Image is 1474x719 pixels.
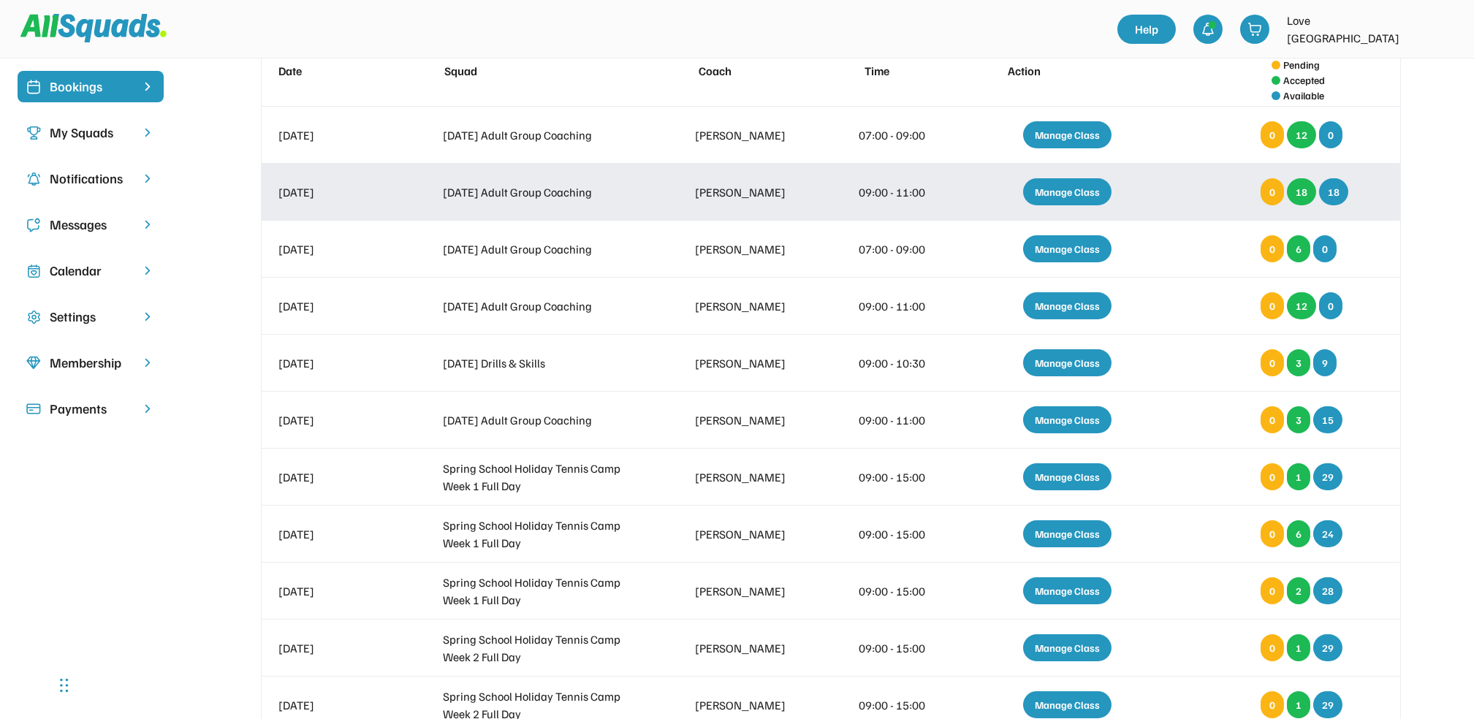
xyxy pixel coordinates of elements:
[1261,463,1284,490] div: 0
[1313,577,1342,604] div: 28
[443,574,642,609] div: Spring School Holiday Tennis Camp Week 1 Full Day
[140,402,155,416] img: chevron-right.svg
[26,310,41,324] img: Icon%20copy%2016.svg
[695,411,805,429] div: [PERSON_NAME]
[50,353,132,373] div: Membership
[1023,577,1112,604] div: Manage Class
[1247,22,1262,37] img: shopping-cart-01%20%281%29.svg
[695,696,805,714] div: [PERSON_NAME]
[1261,634,1284,661] div: 0
[1287,463,1310,490] div: 1
[50,261,132,281] div: Calendar
[26,80,41,94] img: Icon%20%2819%29.svg
[1261,691,1284,718] div: 0
[859,639,947,657] div: 09:00 - 15:00
[1261,235,1284,262] div: 0
[695,354,805,372] div: [PERSON_NAME]
[1261,406,1284,433] div: 0
[1319,292,1342,319] div: 0
[279,62,390,80] div: Date
[50,215,132,235] div: Messages
[50,399,132,419] div: Payments
[443,240,642,258] div: [DATE] Adult Group Coaching
[443,297,642,315] div: [DATE] Adult Group Coaching
[443,411,642,429] div: [DATE] Adult Group Coaching
[1313,691,1342,718] div: 29
[859,183,947,201] div: 09:00 - 11:00
[279,411,390,429] div: [DATE]
[1313,235,1337,262] div: 0
[1283,72,1325,88] div: Accepted
[859,354,947,372] div: 09:00 - 10:30
[279,639,390,657] div: [DATE]
[695,240,805,258] div: [PERSON_NAME]
[1023,235,1112,262] div: Manage Class
[1313,349,1337,376] div: 9
[279,240,390,258] div: [DATE]
[1313,463,1342,490] div: 29
[1287,577,1310,604] div: 2
[859,525,947,543] div: 09:00 - 15:00
[1287,634,1310,661] div: 1
[443,631,642,666] div: Spring School Holiday Tennis Camp Week 2 Full Day
[443,126,642,144] div: [DATE] Adult Group Coaching
[443,354,642,372] div: [DATE] Drills & Skills
[279,696,390,714] div: [DATE]
[1261,292,1284,319] div: 0
[859,297,947,315] div: 09:00 - 11:00
[695,297,805,315] div: [PERSON_NAME]
[1313,520,1342,547] div: 24
[859,468,947,486] div: 09:00 - 15:00
[1283,88,1324,103] div: Available
[1261,577,1284,604] div: 0
[695,639,805,657] div: [PERSON_NAME]
[279,354,390,372] div: [DATE]
[1008,62,1141,80] div: Action
[695,525,805,543] div: [PERSON_NAME]
[443,183,642,201] div: [DATE] Adult Group Coaching
[279,468,390,486] div: [DATE]
[859,126,947,144] div: 07:00 - 09:00
[279,183,390,201] div: [DATE]
[26,264,41,278] img: Icon%20copy%207.svg
[695,126,805,144] div: [PERSON_NAME]
[1287,235,1310,262] div: 6
[279,126,390,144] div: [DATE]
[140,264,155,278] img: chevron-right.svg
[443,460,642,495] div: Spring School Holiday Tennis Camp Week 1 Full Day
[50,169,132,189] div: Notifications
[279,297,390,315] div: [DATE]
[695,183,805,201] div: [PERSON_NAME]
[859,696,947,714] div: 09:00 - 15:00
[140,80,155,94] img: chevron-right%20copy%203.svg
[140,126,155,140] img: chevron-right.svg
[26,126,41,140] img: Icon%20copy%203.svg
[1023,520,1112,547] div: Manage Class
[1287,406,1310,433] div: 3
[1023,349,1112,376] div: Manage Class
[26,402,41,416] img: Icon%20%2815%29.svg
[1287,691,1310,718] div: 1
[695,582,805,600] div: [PERSON_NAME]
[1023,634,1112,661] div: Manage Class
[1287,349,1310,376] div: 3
[20,14,167,42] img: Squad%20Logo.svg
[859,240,947,258] div: 07:00 - 09:00
[1023,121,1112,148] div: Manage Class
[1201,22,1215,37] img: bell-03%20%281%29.svg
[140,218,155,232] img: chevron-right.svg
[1287,520,1310,547] div: 6
[699,62,809,80] div: Coach
[1261,520,1284,547] div: 0
[443,517,642,552] div: Spring School Holiday Tennis Camp Week 1 Full Day
[865,62,953,80] div: Time
[859,411,947,429] div: 09:00 - 11:00
[50,123,132,142] div: My Squads
[50,77,132,96] div: Bookings
[1287,292,1316,319] div: 12
[1319,121,1342,148] div: 0
[50,307,132,327] div: Settings
[859,582,947,600] div: 09:00 - 15:00
[1023,691,1112,718] div: Manage Class
[444,62,643,80] div: Squad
